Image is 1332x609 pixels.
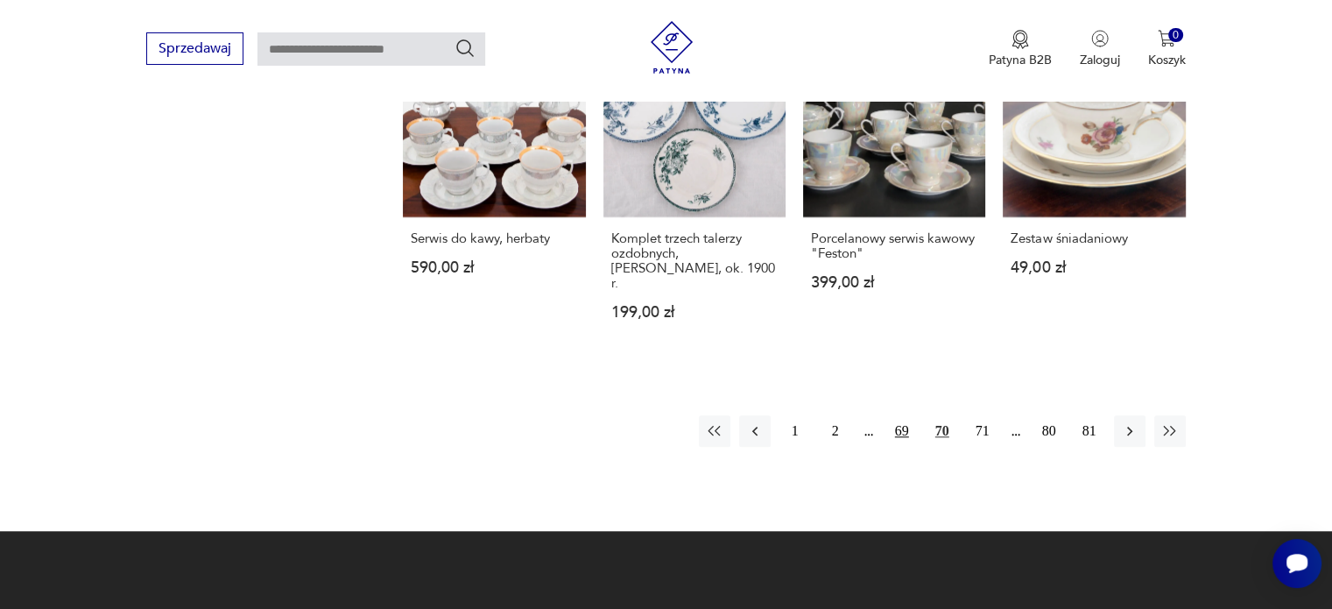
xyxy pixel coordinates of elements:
[989,52,1052,68] p: Patyna B2B
[403,35,585,354] a: Serwis do kawy, herbatySerwis do kawy, herbaty590,00 zł
[603,35,786,354] a: Komplet trzech talerzy ozdobnych, Wexio, ok. 1900 r.Komplet trzech talerzy ozdobnych, [PERSON_NAM...
[645,21,698,74] img: Patyna - sklep z meblami i dekoracjami vintage
[1148,30,1186,68] button: 0Koszyk
[455,38,476,59] button: Szukaj
[927,415,958,447] button: 70
[411,260,577,275] p: 590,00 zł
[967,415,998,447] button: 71
[1148,52,1186,68] p: Koszyk
[779,415,811,447] button: 1
[1080,30,1120,68] button: Zaloguj
[1011,231,1177,246] h3: Zestaw śniadaniowy
[146,32,243,65] button: Sprzedawaj
[1080,52,1120,68] p: Zaloguj
[820,415,851,447] button: 2
[1272,539,1321,588] iframe: Smartsupp widget button
[811,231,977,261] h3: Porcelanowy serwis kawowy "Feston"
[146,44,243,56] a: Sprzedawaj
[989,30,1052,68] a: Ikona medaluPatyna B2B
[411,231,577,246] h3: Serwis do kawy, herbaty
[1091,30,1109,47] img: Ikonka użytkownika
[1011,260,1177,275] p: 49,00 zł
[1003,35,1185,354] a: Zestaw śniadaniowyZestaw śniadaniowy49,00 zł
[811,275,977,290] p: 399,00 zł
[1033,415,1065,447] button: 80
[1011,30,1029,49] img: Ikona medalu
[1074,415,1105,447] button: 81
[1158,30,1175,47] img: Ikona koszyka
[611,231,778,291] h3: Komplet trzech talerzy ozdobnych, [PERSON_NAME], ok. 1900 r.
[1168,28,1183,43] div: 0
[803,35,985,354] a: Porcelanowy serwis kawowy "Feston"Porcelanowy serwis kawowy "Feston"399,00 zł
[886,415,918,447] button: 69
[611,305,778,320] p: 199,00 zł
[989,30,1052,68] button: Patyna B2B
